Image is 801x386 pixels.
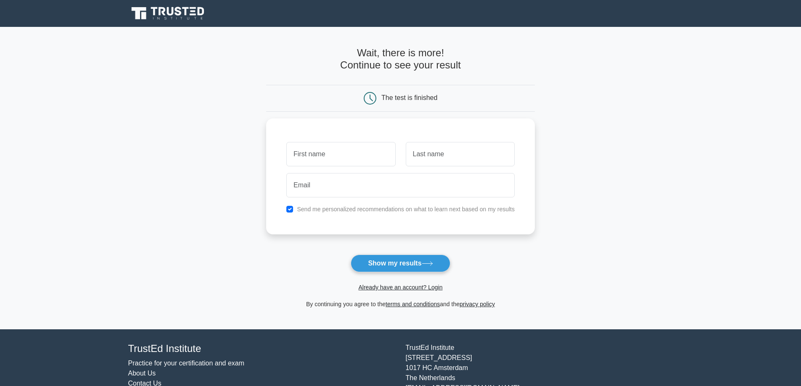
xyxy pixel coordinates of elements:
input: Email [286,173,515,197]
div: The test is finished [381,94,437,101]
a: Already have an account? Login [358,284,442,291]
a: terms and conditions [386,301,440,307]
a: About Us [128,370,156,377]
a: Practice for your certification and exam [128,360,245,367]
input: Last name [406,142,515,166]
div: By continuing you agree to the and the [261,299,540,309]
input: First name [286,142,395,166]
h4: TrustEd Institute [128,343,396,355]
label: Send me personalized recommendations on what to learn next based on my results [297,206,515,213]
a: privacy policy [460,301,495,307]
h4: Wait, there is more! Continue to see your result [266,47,535,71]
button: Show my results [351,255,450,272]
